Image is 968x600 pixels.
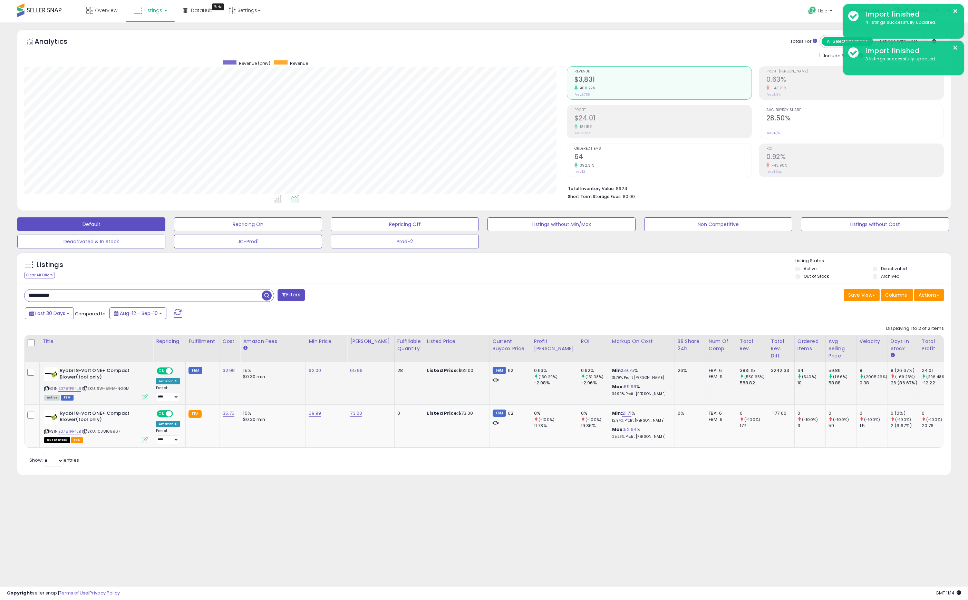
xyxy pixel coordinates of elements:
h2: 0.63% [766,76,943,85]
div: 24.01 [922,367,950,374]
span: | SKU: 1038169967 [82,429,120,434]
button: JC-Prod1 [174,235,322,248]
div: 588.82 [740,380,768,386]
div: 3 listings successfully updated. [860,56,959,62]
p: 34.99% Profit [PERSON_NAME] [612,392,669,396]
h5: Analytics [35,37,81,48]
a: B078TPR4LB [58,386,81,392]
small: (-100%) [895,417,911,422]
h2: $24.01 [574,114,752,124]
div: 15% [243,410,300,416]
p: 12.94% Profit [PERSON_NAME] [612,418,669,423]
div: Profit [PERSON_NAME] [534,338,575,352]
a: 62.00 [309,367,321,374]
a: 32.99 [223,367,235,374]
small: Prev: $766 [574,92,590,97]
div: 0 [829,410,856,416]
div: Fulfillment [188,338,216,345]
div: ASIN: [44,367,148,400]
div: Ordered Items [797,338,823,352]
b: Short Term Storage Fees: [568,194,622,199]
small: (540%) [802,374,816,380]
p: Listing States: [795,258,951,264]
div: Avg Selling Price [829,338,854,360]
button: Listings without Min/Max [487,217,636,231]
div: % [612,367,669,380]
div: 177 [740,423,768,429]
span: $0.00 [623,193,635,200]
span: ROI [766,147,943,151]
span: Last 30 Days [35,310,65,317]
span: OFF [172,411,183,416]
div: Import finished [860,46,959,56]
small: Amazon Fees. [243,345,247,351]
div: 0.38 [860,380,888,386]
b: Min: [612,367,622,374]
small: (-100%) [833,417,849,422]
div: 0.63% [534,367,578,374]
span: 62 [508,367,513,374]
img: 31VRRKSDf4L._SL40_.jpg [44,367,58,381]
span: Revenue (prev) [239,60,270,66]
span: ON [157,411,166,416]
div: FBM: 9 [709,416,732,423]
small: (-100%) [744,417,760,422]
button: Default [17,217,165,231]
small: FBM [493,410,506,417]
div: 58.88 [829,380,856,386]
div: Title [42,338,150,345]
small: FBM [493,367,506,374]
div: 0 [797,410,825,416]
div: 11.73% [534,423,578,429]
span: 62 [508,410,513,416]
label: Out of Stock [804,273,829,279]
small: (-100%) [802,417,818,422]
span: Aug-12 - Sep-10 [120,310,158,317]
div: Import finished [860,9,959,19]
div: -12.22 [922,380,950,386]
small: FBA [188,410,201,418]
div: 26% [678,367,700,374]
li: $924 [568,184,939,192]
div: % [612,410,669,423]
b: Listed Price: [427,410,458,416]
div: -2.08% [534,380,578,386]
div: 20.76 [922,423,950,429]
div: 3242.33 [771,367,789,374]
span: Help [818,8,827,14]
small: Prev: $8.54 [574,131,590,135]
p: 31.79% Profit [PERSON_NAME] [612,375,669,380]
a: 52.64 [624,426,637,433]
small: (131.08%) [585,374,603,380]
div: 0% [534,410,578,416]
span: FBM [61,395,74,401]
button: Aug-12 - Sep-10 [109,307,166,319]
small: FBM [188,367,202,374]
div: Amazon AI [156,378,180,384]
label: Archived [881,273,900,279]
div: FBA: 6 [709,367,732,374]
div: Min Price [309,338,344,345]
span: Listings [144,7,162,14]
div: ASIN: [44,410,148,442]
div: Repricing [156,338,183,345]
div: [PERSON_NAME] [350,338,391,345]
button: Repricing Off [331,217,479,231]
small: -43.75% [769,86,787,91]
b: Min: [612,410,622,416]
div: Clear All Filters [24,272,55,278]
div: -177.00 [771,410,789,416]
small: (1.66%) [833,374,848,380]
label: Active [804,266,816,272]
span: | SKU: 6W-594A-NG0M [82,386,129,391]
button: Repricing On [174,217,322,231]
button: All Selected Listings [822,37,873,46]
button: × [952,43,958,52]
small: Prev: 1.64% [766,170,782,174]
small: (-100%) [539,417,554,422]
div: Velocity [860,338,885,345]
span: Profit [574,108,752,112]
div: Total Rev. [740,338,765,352]
small: Days In Stock. [891,352,895,358]
div: Num of Comp. [709,338,734,352]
